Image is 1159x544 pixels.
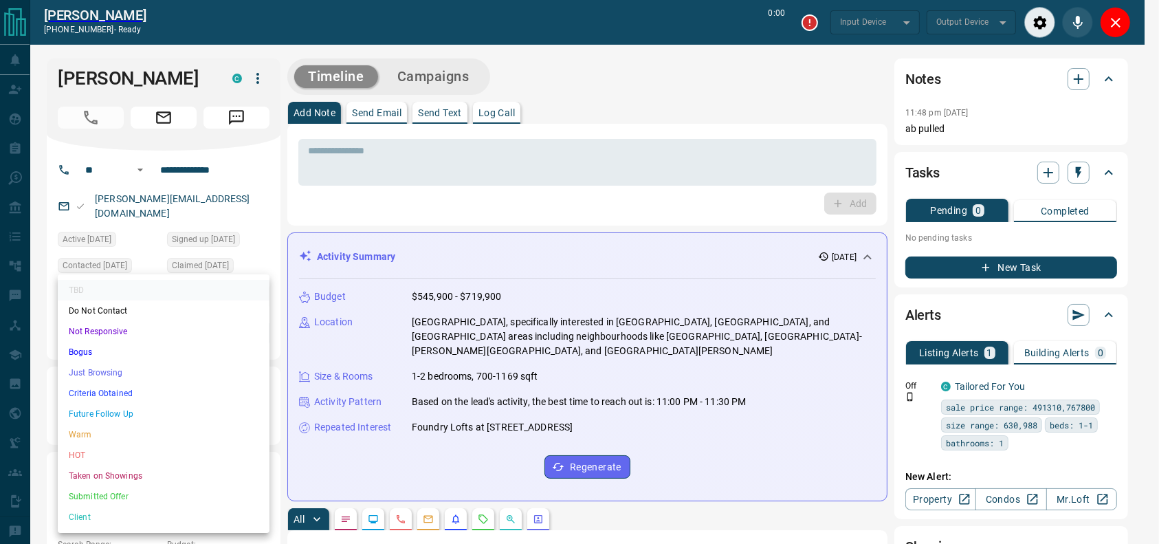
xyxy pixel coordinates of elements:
li: Taken on Showings [58,466,269,486]
li: Do Not Contact [58,301,269,321]
li: Just Browsing [58,362,269,383]
li: Submitted Offer [58,486,269,507]
li: Bogus [58,342,269,362]
li: Criteria Obtained [58,383,269,404]
li: Not Responsive [58,321,269,342]
li: HOT [58,445,269,466]
li: Future Follow Up [58,404,269,424]
li: Warm [58,424,269,445]
li: Client [58,507,269,527]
